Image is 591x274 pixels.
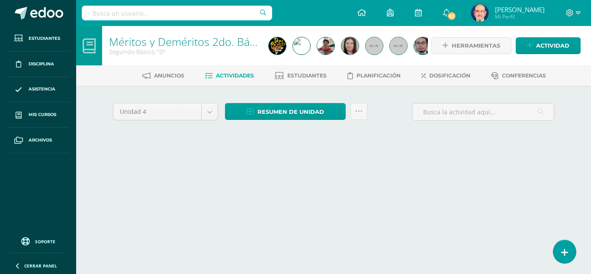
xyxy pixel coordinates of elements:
h1: Méritos y Deméritos 2do. Básico "D" [109,35,258,48]
input: Busca la actividad aquí... [412,103,554,120]
input: Busca un usuario... [82,6,272,20]
img: e03ec1ec303510e8e6f60bf4728ca3bf.png [341,37,359,55]
a: Asistencia [7,77,69,103]
a: Estudiantes [275,69,327,83]
a: Conferencias [491,69,546,83]
img: 45x45 [366,37,383,55]
span: Herramientas [452,38,500,54]
a: Actividades [205,69,254,83]
a: Planificación [347,69,401,83]
div: Segundo Básico 'D' [109,48,258,56]
span: [PERSON_NAME] [495,5,545,14]
img: bfd5407fb0f443f67a8cea95c6a37b99.png [317,37,334,55]
a: Archivos [7,128,69,153]
span: Estudiantes [29,35,60,42]
a: Estudiantes [7,26,69,52]
img: 3d645cbe1293924e2eb96234d7fd56d6.png [471,4,488,22]
span: Mis cursos [29,111,56,118]
a: Soporte [10,235,66,247]
a: Mis cursos [7,102,69,128]
a: Dosificación [421,69,470,83]
a: Actividad [516,37,581,54]
span: Unidad 4 [120,103,195,120]
span: Resumen de unidad [257,104,324,120]
img: 45x45 [390,37,407,55]
span: Actividad [536,38,569,54]
span: Actividades [216,72,254,79]
span: Planificación [357,72,401,79]
span: Soporte [35,239,55,245]
img: c79a8ee83a32926c67f9bb364e6b58c4.png [414,37,431,55]
span: Disciplina [29,61,54,68]
span: Archivos [29,137,52,144]
a: Resumen de unidad [225,103,346,120]
a: Unidad 4 [113,103,218,120]
img: e848a06d305063da6e408c2e705eb510.png [269,37,286,55]
a: Méritos y Deméritos 2do. Básico "D" [109,34,288,49]
a: Disciplina [7,52,69,77]
img: 529e95d8c70de02c88ecaef2f0471237.png [293,37,310,55]
span: Conferencias [502,72,546,79]
span: Cerrar panel [24,263,57,269]
span: Dosificación [429,72,470,79]
span: Anuncios [154,72,184,79]
span: Mi Perfil [495,13,545,20]
a: Anuncios [142,69,184,83]
span: Asistencia [29,86,55,93]
a: Herramientas [431,37,511,54]
span: 63 [446,11,456,21]
span: Estudiantes [287,72,327,79]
